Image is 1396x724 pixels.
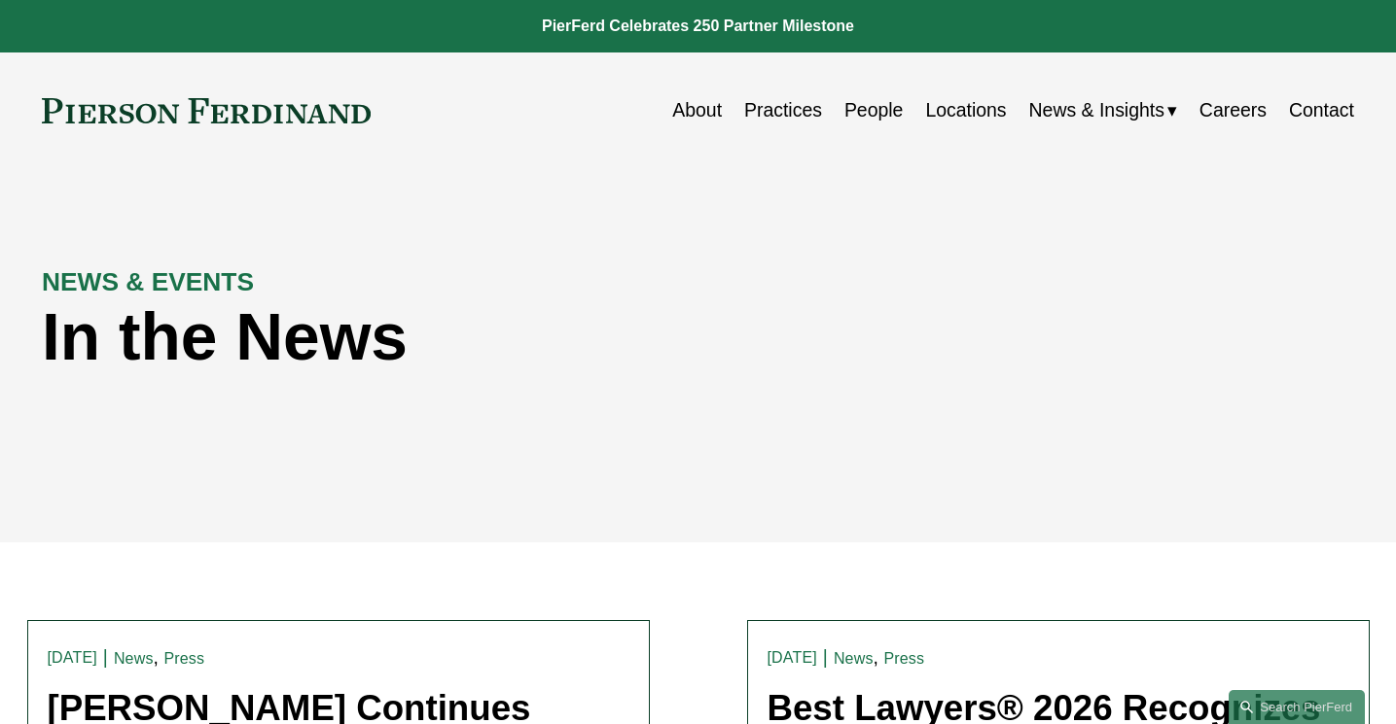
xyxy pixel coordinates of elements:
[883,650,924,667] a: Press
[114,650,154,667] a: News
[768,650,817,666] time: [DATE]
[1029,93,1164,127] span: News & Insights
[672,91,722,129] a: About
[48,650,97,666] time: [DATE]
[154,646,159,668] span: ,
[874,646,878,668] span: ,
[1199,91,1267,129] a: Careers
[1029,91,1177,129] a: folder dropdown
[42,299,1026,374] h1: In the News
[1289,91,1354,129] a: Contact
[1229,690,1365,724] a: Search this site
[834,650,874,667] a: News
[42,267,254,296] strong: NEWS & EVENTS
[163,650,204,667] a: Press
[844,91,904,129] a: People
[744,91,822,129] a: Practices
[925,91,1006,129] a: Locations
